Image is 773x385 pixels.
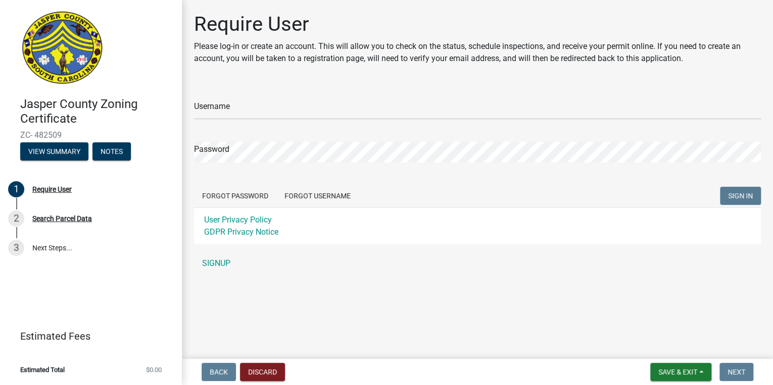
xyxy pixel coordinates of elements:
h4: Jasper County Zoning Certificate [20,97,174,126]
button: Save & Exit [650,363,711,381]
wm-modal-confirm: Notes [92,148,131,156]
div: Require User [32,186,72,193]
span: Next [728,368,745,376]
button: Next [719,363,753,381]
button: Discard [240,363,285,381]
button: Forgot Username [276,187,359,205]
wm-modal-confirm: Summary [20,148,88,156]
a: GDPR Privacy Notice [204,227,278,237]
button: Forgot Password [194,187,276,205]
div: 2 [8,210,24,227]
button: View Summary [20,142,88,160]
img: Jasper County, South Carolina [20,11,105,86]
button: Notes [92,142,131,160]
h1: Require User [194,12,761,36]
span: ZC- 482509 [20,130,162,140]
span: SIGN IN [728,192,753,200]
span: Save & Exit [658,368,697,376]
a: Estimated Fees [8,326,166,346]
div: 3 [8,240,24,256]
a: User Privacy Policy [204,215,272,225]
p: Please log-in or create an account. This will allow you to check on the status, schedule inspecti... [194,40,761,65]
div: Search Parcel Data [32,215,92,222]
a: SIGNUP [194,253,761,273]
button: Back [202,363,236,381]
span: Estimated Total [20,366,65,373]
span: $0.00 [146,366,162,373]
div: 1 [8,181,24,197]
button: SIGN IN [720,187,761,205]
span: Back [210,368,228,376]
